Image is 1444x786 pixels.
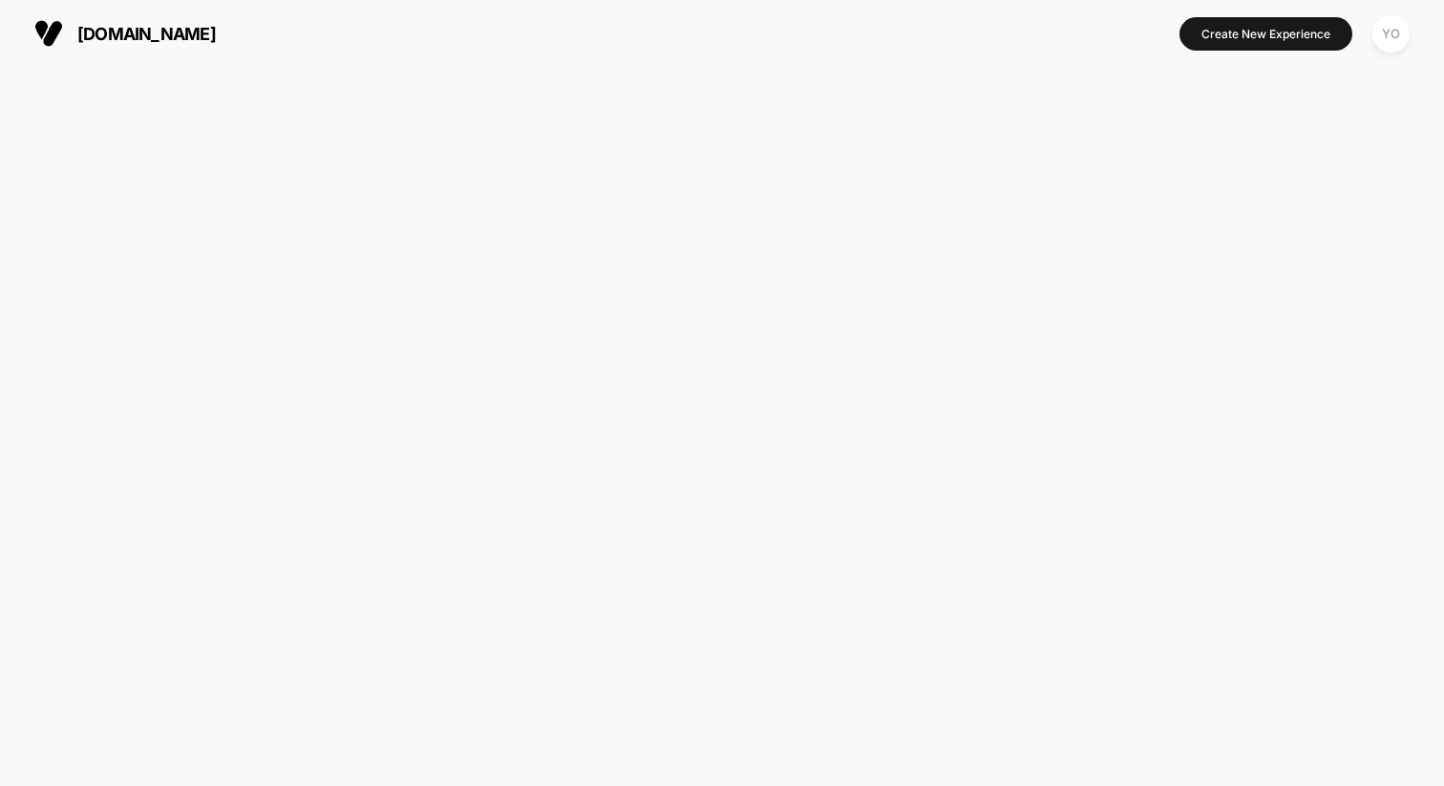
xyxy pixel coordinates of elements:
[77,24,216,44] span: [DOMAIN_NAME]
[1372,15,1410,53] div: YO
[29,18,222,49] button: [DOMAIN_NAME]
[1179,17,1352,51] button: Create New Experience
[1367,14,1415,53] button: YO
[34,19,63,48] img: Visually logo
